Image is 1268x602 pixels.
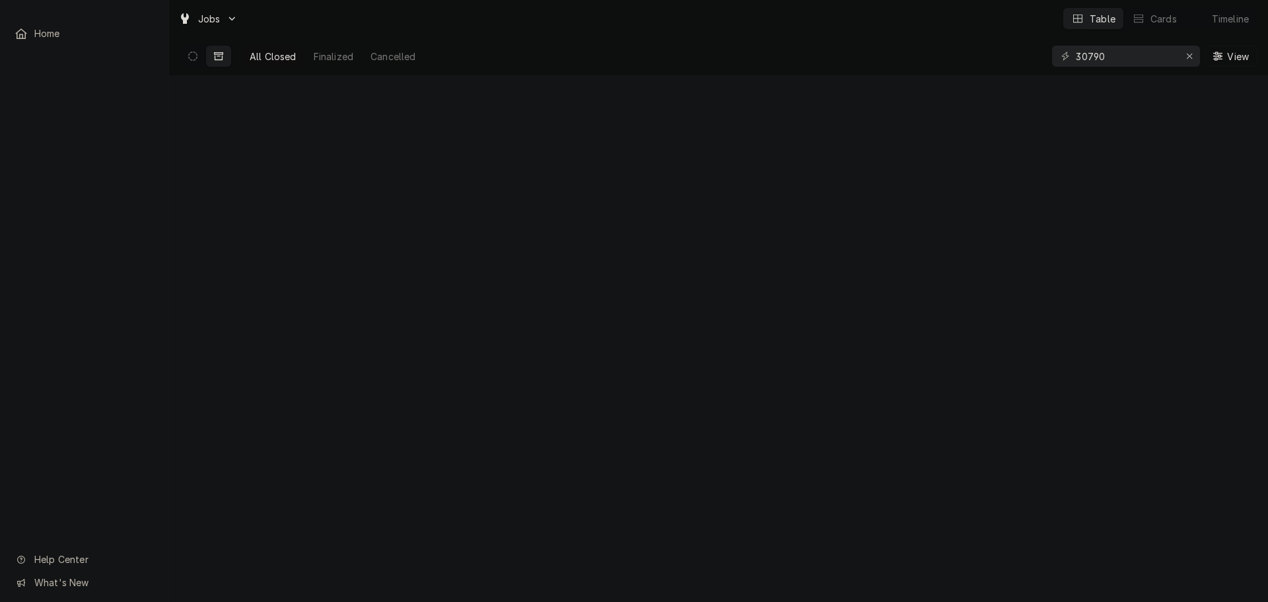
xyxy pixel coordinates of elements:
[198,12,221,26] span: Jobs
[1090,12,1115,26] div: Table
[1212,12,1249,26] div: Timeline
[250,50,297,63] div: All Closed
[8,572,160,593] a: Go to What's New
[1076,46,1175,67] input: Keyword search
[1205,46,1257,67] button: View
[8,22,160,44] a: Home
[1224,50,1251,63] span: View
[1179,46,1200,67] button: Erase input
[34,552,153,566] span: Help Center
[8,548,160,570] a: Go to Help Center
[1150,12,1177,26] div: Cards
[173,8,243,30] a: Go to Jobs
[34,576,153,589] span: What's New
[370,50,415,63] div: Cancelled
[34,26,154,40] span: Home
[314,50,353,63] div: Finalized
